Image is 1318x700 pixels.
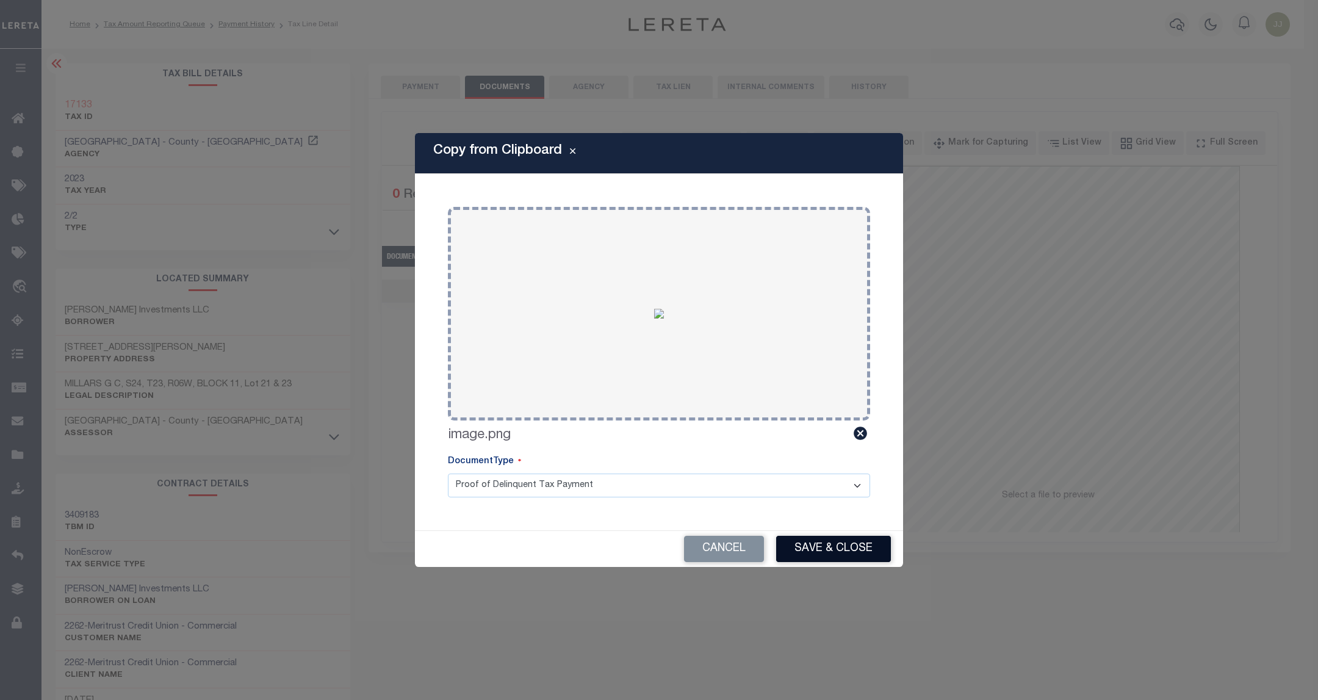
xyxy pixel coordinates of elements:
h5: Copy from Clipboard [433,143,562,159]
img: fb1b34da-b1c0-4f67-a372-c19336fd8b53 [654,309,664,319]
button: Cancel [684,536,764,562]
label: DocumentType [448,455,521,469]
button: Close [562,146,583,161]
label: image.png [448,425,511,446]
button: Save & Close [776,536,891,562]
